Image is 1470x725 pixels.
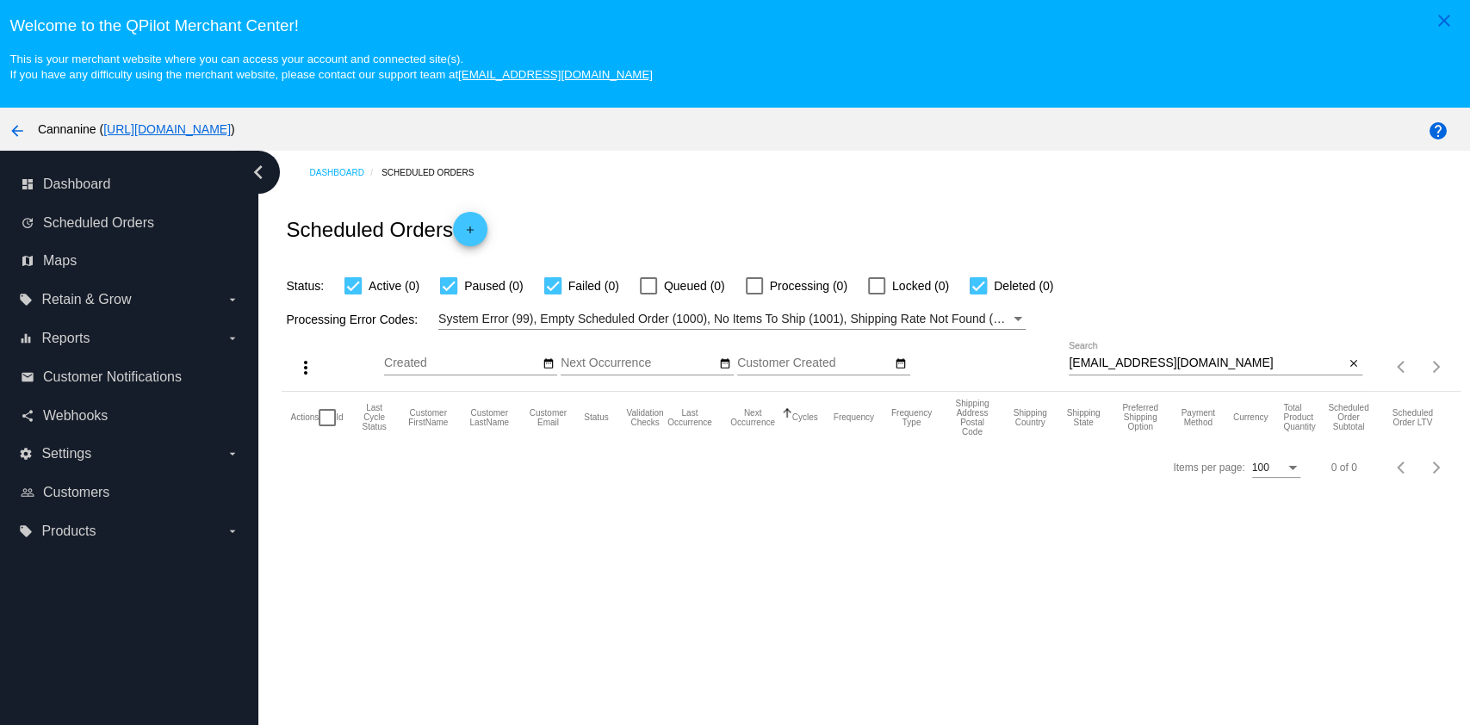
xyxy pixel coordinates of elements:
i: local_offer [19,293,33,307]
a: Scheduled Orders [381,159,489,186]
i: settings [19,447,33,461]
a: [URL][DOMAIN_NAME] [103,122,231,136]
button: Change sorting for ShippingCountry [1011,408,1050,427]
i: chevron_left [245,158,272,186]
button: Change sorting for Id [336,412,343,423]
div: Items per page: [1173,462,1244,474]
a: people_outline Customers [21,479,239,506]
span: Webhooks [43,408,108,424]
a: dashboard Dashboard [21,170,239,198]
span: Settings [41,446,91,462]
mat-icon: more_vert [295,357,316,378]
mat-icon: help [1428,121,1448,141]
i: arrow_drop_down [226,293,239,307]
a: map Maps [21,247,239,275]
button: Change sorting for PaymentMethod.Type [1179,408,1218,427]
span: Scheduled Orders [43,215,154,231]
i: arrow_drop_down [226,524,239,538]
button: Change sorting for LifetimeValue [1389,408,1436,427]
span: Processing (0) [770,276,847,296]
span: Cannanine ( ) [38,122,235,136]
mat-icon: close [1347,357,1359,371]
button: Change sorting for CustomerFirstName [406,408,451,427]
span: Retain & Grow [41,292,131,307]
span: Dashboard [43,177,110,192]
a: update Scheduled Orders [21,209,239,237]
span: Status: [286,279,324,293]
button: Change sorting for LastProcessingCycleId [359,403,390,431]
a: [EMAIL_ADDRESS][DOMAIN_NAME] [458,68,653,81]
button: Next page [1419,350,1454,384]
mat-header-cell: Actions [290,392,319,443]
button: Change sorting for CustomerLastName [467,408,512,427]
button: Change sorting for FrequencyType [890,408,933,427]
mat-header-cell: Total Product Quantity [1283,392,1324,443]
span: Queued (0) [664,276,725,296]
i: local_offer [19,524,33,538]
button: Change sorting for ShippingState [1064,408,1101,427]
i: arrow_drop_down [226,332,239,345]
span: Customers [43,485,109,500]
i: dashboard [21,177,34,191]
mat-icon: add [460,224,481,245]
small: This is your merchant website where you can access your account and connected site(s). If you hav... [9,53,652,81]
mat-icon: date_range [543,357,555,371]
input: Search [1069,356,1344,370]
span: 100 [1252,462,1269,474]
button: Change sorting for CurrencyIso [1233,412,1268,423]
button: Change sorting for ShippingPostcode [949,399,996,437]
button: Change sorting for Cycles [792,412,818,423]
mat-icon: close [1434,10,1454,31]
input: Customer Created [737,356,892,370]
span: Customer Notifications [43,369,182,385]
span: Paused (0) [464,276,523,296]
i: share [21,409,34,423]
span: Reports [41,331,90,346]
button: Previous page [1385,350,1419,384]
i: map [21,254,34,268]
i: update [21,216,34,230]
span: Maps [43,253,77,269]
button: Change sorting for CustomerEmail [528,408,569,427]
span: Deleted (0) [994,276,1053,296]
a: Dashboard [309,159,381,186]
i: email [21,370,34,384]
span: Processing Error Codes: [286,313,418,326]
mat-icon: date_range [895,357,907,371]
button: Change sorting for Status [584,412,608,423]
button: Change sorting for PreferredShippingOption [1117,403,1163,431]
button: Next page [1419,450,1454,485]
mat-header-cell: Validation Checks [624,392,667,443]
span: Products [41,524,96,539]
i: people_outline [21,486,34,499]
i: arrow_drop_down [226,447,239,461]
mat-select: Items per page: [1252,462,1300,474]
button: Change sorting for NextOccurrenceUtc [729,408,776,427]
div: 0 of 0 [1331,462,1357,474]
input: Created [384,356,539,370]
button: Clear [1344,355,1362,373]
button: Change sorting for Frequency [834,412,874,423]
span: Active (0) [369,276,419,296]
button: Previous page [1385,450,1419,485]
h3: Welcome to the QPilot Merchant Center! [9,16,1460,35]
a: share Webhooks [21,402,239,430]
mat-select: Filter by Processing Error Codes [438,308,1026,330]
button: Change sorting for LastOccurrenceUtc [666,408,713,427]
mat-icon: arrow_back [7,121,28,141]
span: Failed (0) [568,276,619,296]
span: Locked (0) [892,276,949,296]
a: email Customer Notifications [21,363,239,391]
h2: Scheduled Orders [286,212,487,246]
input: Next Occurrence [561,356,716,370]
button: Change sorting for Subtotal [1324,403,1374,431]
mat-icon: date_range [718,357,730,371]
i: equalizer [19,332,33,345]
